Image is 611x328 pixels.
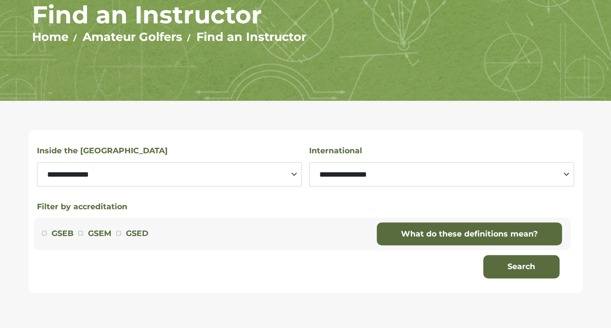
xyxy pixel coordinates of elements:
label: Inside the [GEOGRAPHIC_DATA] [37,145,168,157]
a: Amateur Golfers [83,30,182,44]
label: GSED [126,227,148,240]
label: GSEM [88,227,111,240]
select: Select a state [37,162,302,186]
select: Select a country [309,162,574,186]
label: International [309,145,362,157]
a: Home [32,30,69,44]
button: Search [483,255,559,278]
button: Filter by accreditation [37,201,127,213]
a: What do these definitions mean? [377,222,562,246]
label: GSEB [52,227,73,240]
a: Find an Instructor [196,30,306,44]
